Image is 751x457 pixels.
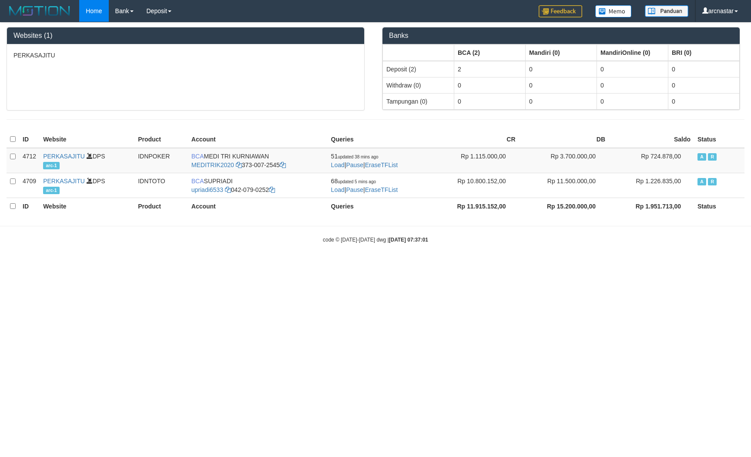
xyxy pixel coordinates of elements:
[331,153,398,168] span: | |
[597,77,668,93] td: 0
[429,131,519,148] th: CR
[40,173,134,198] td: DPS
[454,77,526,93] td: 0
[269,186,275,193] a: Copy 0420790252 to clipboard
[526,61,597,77] td: 0
[526,44,597,61] th: Group: activate to sort column ascending
[43,162,60,169] span: arc-1
[694,131,744,148] th: Status
[43,153,85,160] a: PERKASAJITU
[191,153,204,160] span: BCA
[338,179,376,184] span: updated 5 mins ago
[645,5,688,17] img: panduan.png
[134,148,188,173] td: IDNPOKER
[708,178,717,185] span: Running
[188,198,328,215] th: Account
[668,77,740,93] td: 0
[389,32,733,40] h3: Banks
[609,173,694,198] td: Rp 1.226.835,00
[597,61,668,77] td: 0
[609,148,694,173] td: Rp 724.878,00
[331,153,379,160] span: 51
[19,148,40,173] td: 4712
[13,51,358,60] p: PERKASAJITU
[454,44,526,61] th: Group: activate to sort column ascending
[7,4,73,17] img: MOTION_logo.png
[323,237,428,243] small: code © [DATE]-[DATE] dwg |
[519,173,609,198] td: Rp 11.500.000,00
[134,198,188,215] th: Product
[429,198,519,215] th: Rp 11.915.152,00
[429,173,519,198] td: Rp 10.800.152,00
[609,131,694,148] th: Saldo
[331,178,376,185] span: 68
[346,186,363,193] a: Pause
[668,93,740,109] td: 0
[708,153,717,161] span: Running
[40,148,134,173] td: DPS
[40,198,134,215] th: Website
[668,44,740,61] th: Group: activate to sort column ascending
[188,148,328,173] td: MEDI TRI KURNIAWAN 373-007-2545
[191,186,223,193] a: upriadi6533
[338,155,378,159] span: updated 38 mins ago
[697,178,706,185] span: Active
[191,178,204,185] span: BCA
[331,161,345,168] a: Load
[365,186,398,193] a: EraseTFList
[609,198,694,215] th: Rp 1.951.713,00
[383,77,454,93] td: Withdraw (0)
[519,131,609,148] th: DB
[331,178,398,193] span: | |
[188,173,328,198] td: SUPRIADI 042-079-0252
[328,131,429,148] th: Queries
[519,198,609,215] th: Rp 15.200.000,00
[225,186,231,193] a: Copy upriadi6533 to clipboard
[365,161,398,168] a: EraseTFList
[40,131,134,148] th: Website
[19,173,40,198] td: 4709
[188,131,328,148] th: Account
[694,198,744,215] th: Status
[454,93,526,109] td: 0
[19,131,40,148] th: ID
[454,61,526,77] td: 2
[383,93,454,109] td: Tampungan (0)
[346,161,363,168] a: Pause
[389,237,428,243] strong: [DATE] 07:37:01
[383,44,454,61] th: Group: activate to sort column ascending
[697,153,706,161] span: Active
[526,77,597,93] td: 0
[328,198,429,215] th: Queries
[236,161,242,168] a: Copy MEDITRIK2020 to clipboard
[19,198,40,215] th: ID
[526,93,597,109] td: 0
[43,178,85,185] a: PERKASAJITU
[134,173,188,198] td: IDNTOTO
[13,32,358,40] h3: Websites (1)
[43,187,60,194] span: arc-1
[539,5,582,17] img: Feedback.jpg
[668,61,740,77] td: 0
[134,131,188,148] th: Product
[383,61,454,77] td: Deposit (2)
[280,161,286,168] a: Copy 3730072545 to clipboard
[519,148,609,173] td: Rp 3.700.000,00
[429,148,519,173] td: Rp 1.115.000,00
[595,5,632,17] img: Button%20Memo.svg
[331,186,345,193] a: Load
[597,93,668,109] td: 0
[191,161,234,168] a: MEDITRIK2020
[597,44,668,61] th: Group: activate to sort column ascending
